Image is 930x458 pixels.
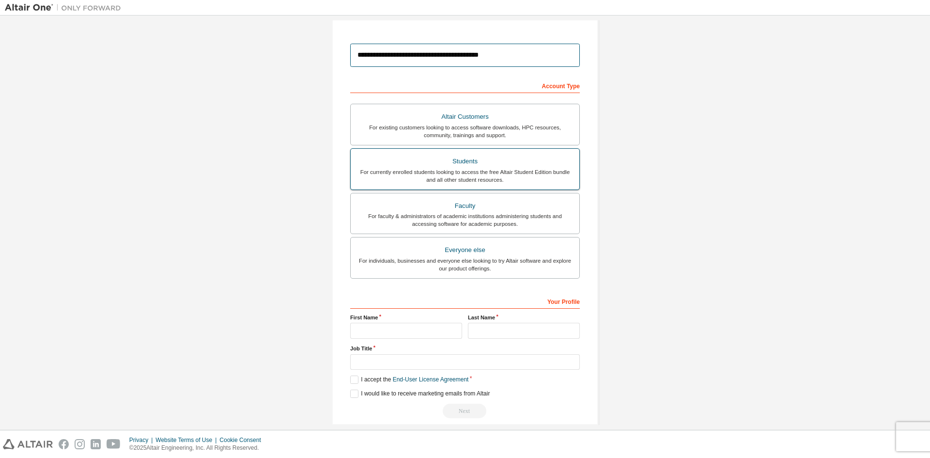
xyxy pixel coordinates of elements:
div: Students [356,155,573,168]
div: Altair Customers [356,110,573,124]
div: Everyone else [356,243,573,257]
img: linkedin.svg [91,439,101,449]
div: Faculty [356,199,573,213]
img: altair_logo.svg [3,439,53,449]
div: Cookie Consent [219,436,266,444]
div: Account Type [350,78,580,93]
label: First Name [350,314,462,321]
a: End-User License Agreement [393,376,469,383]
div: Privacy [129,436,155,444]
img: instagram.svg [75,439,85,449]
p: © 2025 Altair Engineering, Inc. All Rights Reserved. [129,444,267,452]
div: Website Terms of Use [155,436,219,444]
label: I accept the [350,376,468,384]
div: For individuals, businesses and everyone else looking to try Altair software and explore our prod... [356,257,573,272]
label: I would like to receive marketing emails from Altair [350,390,490,398]
div: Your Profile [350,293,580,309]
img: facebook.svg [59,439,69,449]
div: For currently enrolled students looking to access the free Altair Student Edition bundle and all ... [356,168,573,184]
div: For existing customers looking to access software downloads, HPC resources, community, trainings ... [356,124,573,139]
div: For faculty & administrators of academic institutions administering students and accessing softwa... [356,212,573,228]
div: Read and acccept EULA to continue [350,404,580,418]
label: Job Title [350,345,580,352]
img: youtube.svg [107,439,121,449]
img: Altair One [5,3,126,13]
label: Last Name [468,314,580,321]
